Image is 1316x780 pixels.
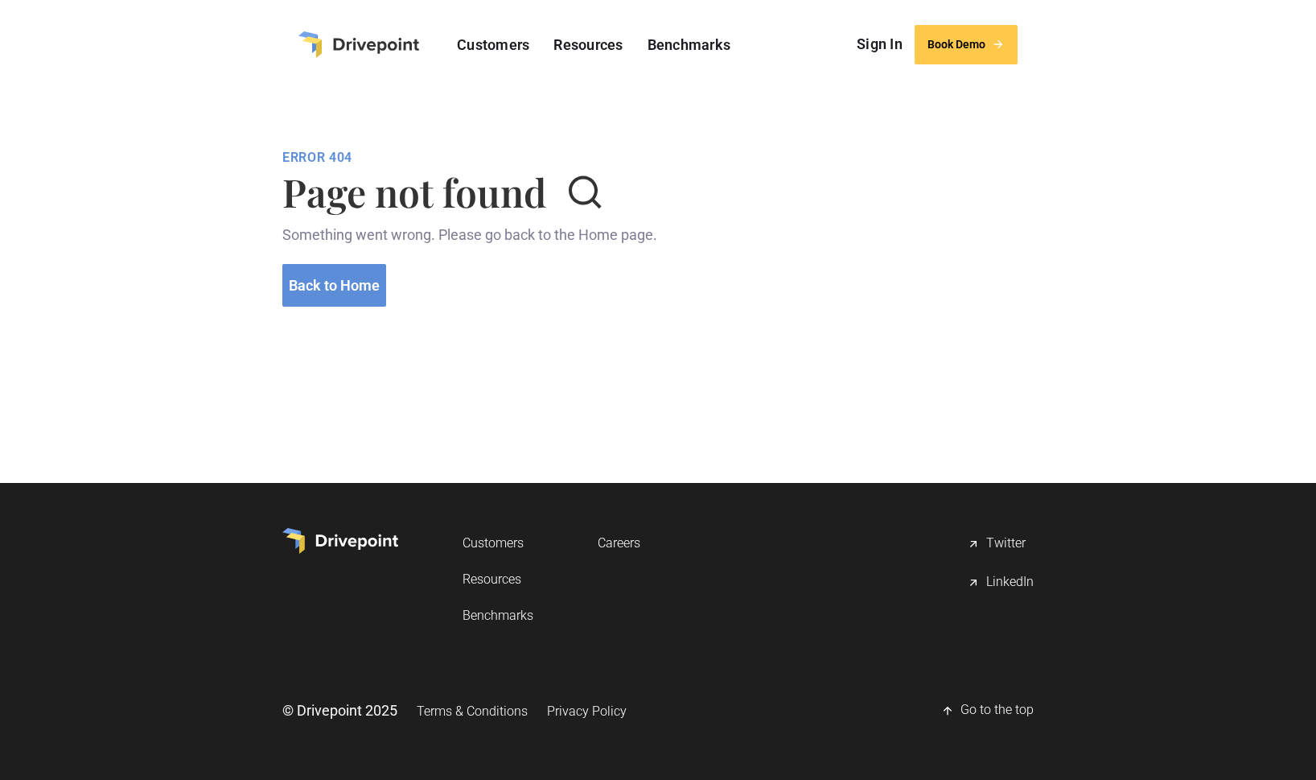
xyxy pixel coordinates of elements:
a: Careers [598,528,640,558]
a: Twitter [967,528,1034,560]
a: LinkedIn [967,567,1034,599]
a: Customers [449,32,537,57]
h1: Page not found [282,172,546,211]
a: Resources [545,32,631,57]
a: Customers [463,528,533,558]
a: Benchmarks [639,32,739,57]
div: LinkedIn [986,573,1034,592]
a: home [298,31,419,58]
a: Terms & Conditions [417,696,528,726]
div: © Drivepoint 2025 [282,700,397,720]
a: Back to Home [282,264,386,307]
a: Privacy Policy [547,696,627,726]
a: Go to the top [941,695,1034,727]
div: Go to the top [960,701,1034,720]
div: Error 404 [282,150,1034,166]
div: Book Demo [927,38,985,52]
a: Sign In [849,32,911,56]
a: Book Demo [915,25,1018,64]
a: Benchmarks [463,600,533,630]
div: Something went wrong. Please go back to the Home page. [282,225,1034,245]
div: Twitter [986,534,1026,554]
a: Resources [463,564,533,594]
